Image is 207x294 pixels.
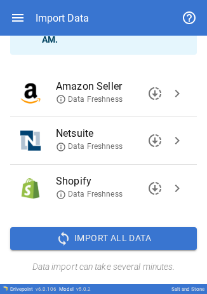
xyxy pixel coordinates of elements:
img: Amazon Seller [20,83,41,104]
b: [DATE] 07:14 AM . [42,22,169,45]
div: Import Data [36,12,89,24]
span: chevron_right [170,181,185,196]
div: Drivepoint [10,286,57,292]
h6: Data import can take several minutes. [10,260,197,274]
span: Data Freshness [56,94,123,105]
img: Drivepoint [3,286,8,291]
span: Netsuite [56,126,166,141]
span: Import All Data [74,230,151,246]
span: downloading [147,133,163,148]
span: Amazon Seller [56,79,166,94]
span: Data Freshness [56,189,123,200]
span: downloading [147,181,163,196]
button: Import All Data [10,227,197,250]
div: Model [59,286,91,292]
span: Data Freshness [56,141,123,152]
span: v 6.0.106 [36,286,57,292]
span: chevron_right [170,133,185,148]
span: downloading [147,86,163,101]
span: chevron_right [170,86,185,101]
img: Netsuite [20,130,41,151]
span: Shopify [56,174,166,189]
div: Salt and Stone [171,286,204,292]
span: v 5.0.2 [76,286,91,292]
span: sync [56,231,71,246]
img: Shopify [20,178,41,199]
